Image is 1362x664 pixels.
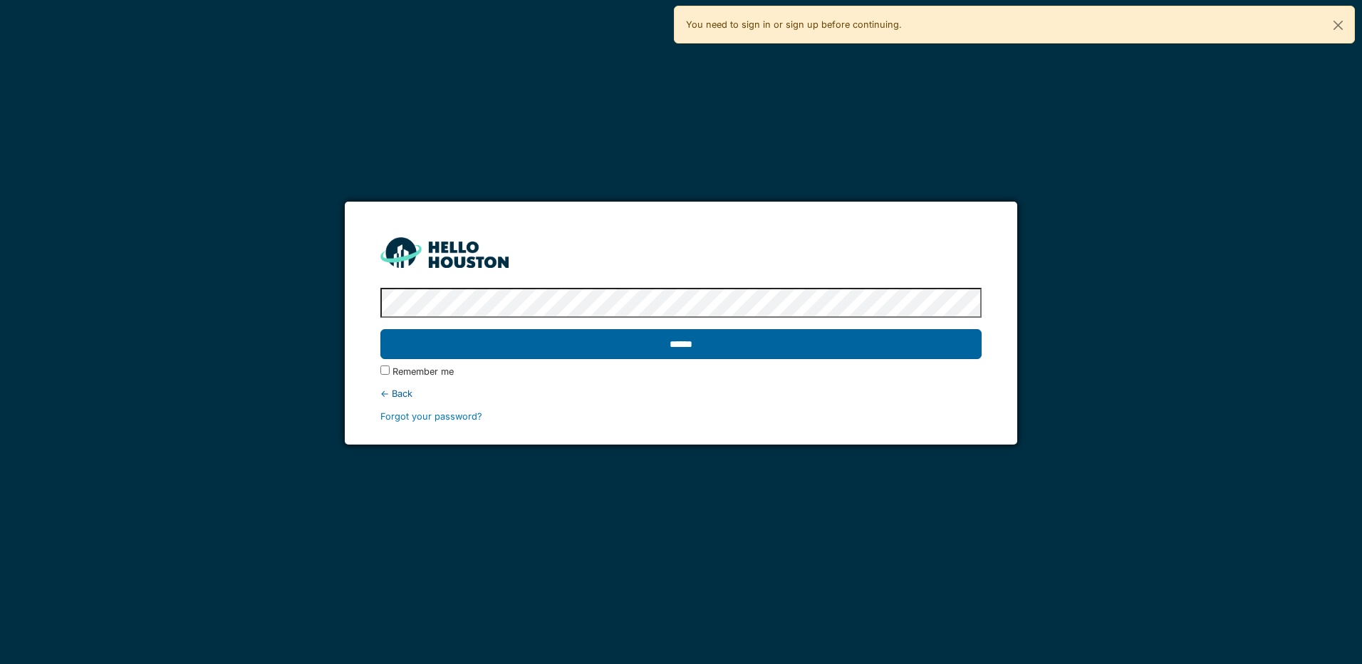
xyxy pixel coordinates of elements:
a: Forgot your password? [380,411,482,422]
div: ← Back [380,387,981,400]
label: Remember me [393,365,454,378]
div: You need to sign in or sign up before continuing. [674,6,1355,43]
button: Close [1322,6,1354,44]
img: HH_line-BYnF2_Hg.png [380,237,509,268]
